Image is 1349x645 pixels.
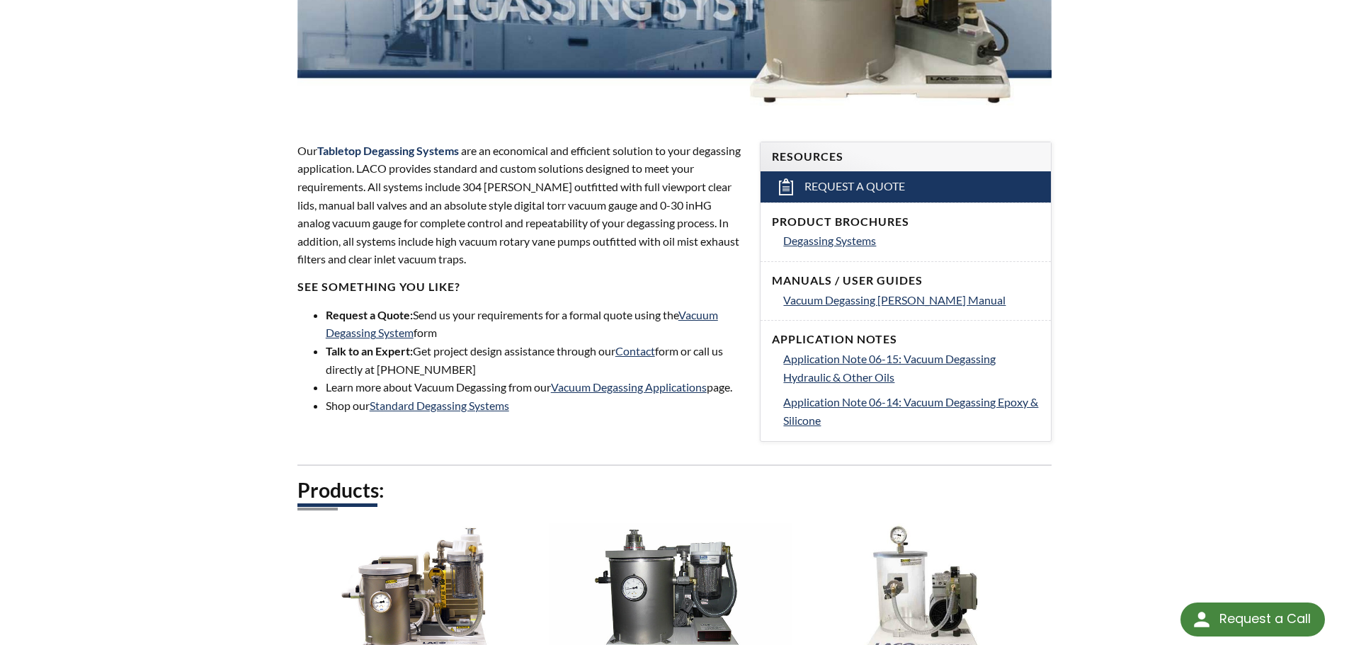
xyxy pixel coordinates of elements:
p: Our are an economical and efficient solution to your degassing application. LACO provides standar... [297,142,744,268]
a: Application Note 06-14: Vacuum Degassing Epoxy & Silicone [783,393,1040,429]
span: Degassing Systems [783,234,876,247]
a: Application Note 06-15: Vacuum Degassing Hydraulic & Other Oils [783,350,1040,386]
a: Vacuum Degassing [PERSON_NAME] Manual [783,291,1040,309]
strong: Talk to an Expert: [326,344,413,358]
div: Request a Call [1219,603,1311,635]
div: Request a Call [1180,603,1325,637]
h4: Resources [772,149,1040,164]
strong: Request a Quote: [326,308,413,321]
img: round button [1190,608,1213,631]
strong: Tabletop Degassing Systems [317,144,459,157]
a: Degassing Systems [783,232,1040,250]
h4: Application Notes [772,332,1040,347]
li: Learn more about Vacuum Degassing from our page. [326,378,744,396]
li: Shop our [326,396,744,415]
li: Send us your requirements for a formal quote using the form [326,306,744,342]
h4: Product Brochures [772,215,1040,229]
a: Standard Degassing Systems [370,399,509,412]
a: Contact [615,344,655,358]
li: Get project design assistance through our form or call us directly at [PHONE_NUMBER] [326,342,744,378]
span: Vacuum Degassing [PERSON_NAME] Manual [783,293,1006,307]
h2: Products: [297,477,1052,503]
a: Request a Quote [761,171,1051,202]
strong: SEE SOMETHING YOU LIKE? [297,280,460,293]
span: Request a Quote [804,179,905,194]
span: Application Note 06-15: Vacuum Degassing Hydraulic & Other Oils [783,352,996,384]
h4: Manuals / User Guides [772,273,1040,288]
a: Vacuum Degassing Applications [551,380,707,394]
span: Application Note 06-14: Vacuum Degassing Epoxy & Silicone [783,395,1038,427]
